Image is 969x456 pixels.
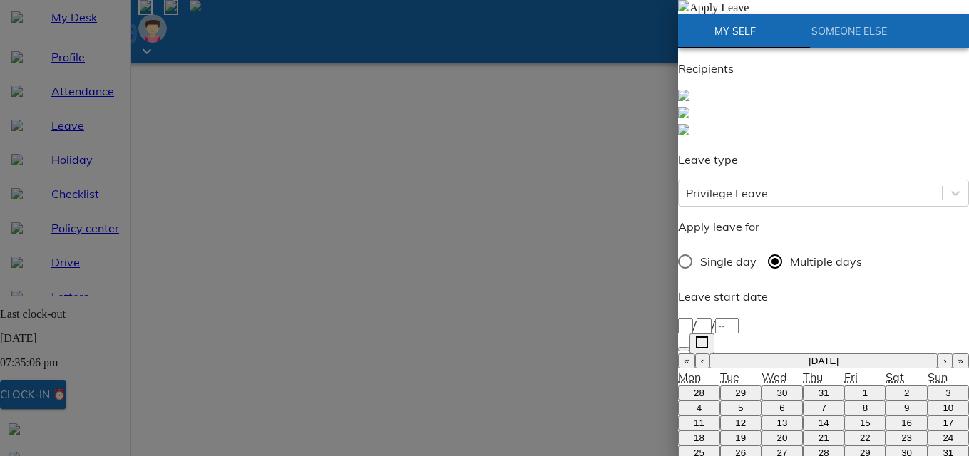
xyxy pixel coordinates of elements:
[712,318,715,332] span: /
[776,432,787,443] abbr: August 20, 2025
[803,415,844,430] button: August 14, 2025
[904,403,909,413] abbr: August 9, 2025
[678,288,969,305] p: Leave start date
[678,123,969,140] a: Chinu . Sharma
[886,430,927,445] button: August 23, 2025
[678,124,689,135] img: defaultEmp.0e2b4d71.svg
[689,1,749,14] span: Apply Leave
[928,415,969,430] button: August 17, 2025
[803,385,844,400] button: July 31, 2025
[886,370,904,384] abbr: Saturday
[694,388,704,398] abbr: July 28, 2025
[844,370,858,384] abbr: Friday
[860,418,871,428] abbr: August 15, 2025
[943,432,953,443] abbr: August 24, 2025
[678,151,969,168] p: Leave type
[803,400,844,415] button: August 7, 2025
[735,388,746,398] abbr: July 29, 2025
[720,430,762,445] button: August 19, 2025
[844,385,886,400] button: August 1, 2025
[678,107,689,118] img: defaultEmp.0e2b4d71.svg
[860,432,871,443] abbr: August 22, 2025
[735,432,746,443] abbr: August 19, 2025
[720,385,762,400] button: July 29, 2025
[678,219,759,234] span: Apply leave for
[886,415,927,430] button: August 16, 2025
[779,403,784,413] abbr: August 6, 2025
[762,385,803,400] button: July 30, 2025
[735,418,746,428] abbr: August 12, 2025
[678,247,969,276] div: daytype
[928,370,948,384] abbr: Sunday
[790,253,862,270] span: Multiple days
[953,353,969,368] button: »
[928,400,969,415] button: August 10, 2025
[738,403,743,413] abbr: August 5, 2025
[715,318,739,333] input: ----
[945,388,950,398] abbr: August 3, 2025
[697,318,712,333] input: --
[678,105,969,123] a: Sumhr Admin
[901,432,912,443] abbr: August 23, 2025
[803,430,844,445] button: August 21, 2025
[687,23,784,41] span: My Self
[694,432,704,443] abbr: August 18, 2025
[801,23,898,41] span: Someone Else
[686,185,768,202] div: Privilege Leave
[678,88,969,105] a: Laxman Gatade
[938,353,952,368] button: ›
[776,388,787,398] abbr: July 30, 2025
[863,403,868,413] abbr: August 8, 2025
[678,400,719,415] button: August 4, 2025
[886,400,927,415] button: August 9, 2025
[819,418,829,428] abbr: August 14, 2025
[678,430,719,445] button: August 18, 2025
[901,418,912,428] abbr: August 16, 2025
[803,370,823,384] abbr: Thursday
[928,430,969,445] button: August 24, 2025
[776,418,787,428] abbr: August 13, 2025
[821,403,826,413] abbr: August 7, 2025
[943,418,953,428] abbr: August 17, 2025
[844,430,886,445] button: August 22, 2025
[678,61,734,76] span: Recipients
[863,388,868,398] abbr: August 1, 2025
[678,415,719,430] button: August 11, 2025
[762,370,787,384] abbr: Wednesday
[694,418,704,428] abbr: August 11, 2025
[720,370,739,384] abbr: Tuesday
[762,415,803,430] button: August 13, 2025
[709,353,938,368] button: [DATE]
[678,353,694,368] button: «
[693,318,697,332] span: /
[678,318,693,333] input: --
[943,403,953,413] abbr: August 10, 2025
[695,353,709,368] button: ‹
[697,403,702,413] abbr: August 4, 2025
[720,400,762,415] button: August 5, 2025
[762,400,803,415] button: August 6, 2025
[720,415,762,430] button: August 12, 2025
[678,90,689,101] img: defaultEmp.0e2b4d71.svg
[904,388,909,398] abbr: August 2, 2025
[844,400,886,415] button: August 8, 2025
[886,385,927,400] button: August 2, 2025
[819,432,829,443] abbr: August 21, 2025
[928,385,969,400] button: August 3, 2025
[844,415,886,430] button: August 15, 2025
[762,430,803,445] button: August 20, 2025
[819,388,829,398] abbr: July 31, 2025
[700,253,757,270] span: Single day
[678,385,719,400] button: July 28, 2025
[678,370,701,384] abbr: Monday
